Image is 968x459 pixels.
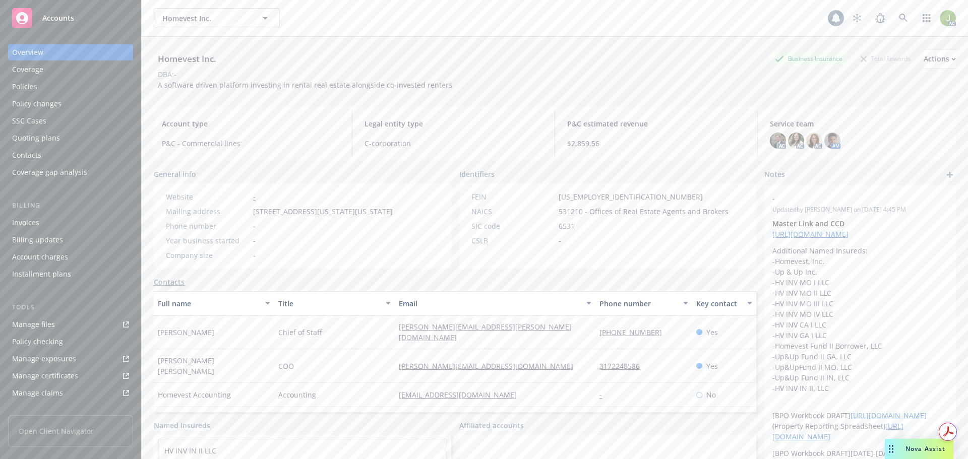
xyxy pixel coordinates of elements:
p: [BPO Workbook DRAFT][DATE]-[DATE] [772,448,948,458]
a: [PHONE_NUMBER] [599,327,670,337]
button: Nova Assist [885,439,953,459]
div: Phone number [166,221,249,231]
button: Phone number [595,291,692,315]
img: photo [824,133,840,149]
div: Policies [12,79,37,95]
a: Billing updates [8,232,133,248]
a: Affiliated accounts [459,420,524,431]
span: Identifiers [459,169,495,179]
button: Homevest Inc. [154,8,280,28]
span: 531210 - Offices of Real Estate Agents and Brokers [559,206,729,217]
button: Email [395,291,595,315]
span: [STREET_ADDRESS][US_STATE][US_STATE] [253,206,393,217]
div: Phone number [599,298,677,309]
a: Policy checking [8,334,133,350]
div: Coverage [12,61,43,78]
span: $2,859.56 [567,138,745,149]
div: Full name [158,298,259,309]
span: - [253,250,256,260]
div: Quoting plans [12,130,60,146]
span: Homevest Inc. [162,13,250,24]
span: - [253,235,256,246]
img: photo [806,133,822,149]
span: Nova Assist [905,444,945,453]
a: Coverage gap analysis [8,164,133,180]
span: Updated by [PERSON_NAME] on [DATE] 4:45 PM [772,205,948,214]
a: - [599,390,610,400]
a: Contacts [154,277,185,287]
button: Title [274,291,395,315]
img: photo [940,10,956,26]
a: Manage BORs [8,402,133,418]
a: Search [893,8,914,28]
div: Key contact [696,298,741,309]
span: No [706,389,716,400]
span: A software driven platform investing in rental real estate alongside co-invested renters [158,80,452,90]
span: Chief of Staff [278,327,322,338]
a: Switch app [917,8,937,28]
span: Manage exposures [8,351,133,367]
span: P&C estimated revenue [567,118,745,129]
a: Coverage [8,61,133,78]
div: Policy changes [12,96,62,112]
div: Invoices [12,215,39,231]
a: Overview [8,44,133,60]
div: Year business started [166,235,249,246]
span: Yes [706,327,718,338]
div: Manage BORs [12,402,59,418]
a: HV INV IN II LLC [164,446,216,455]
div: Billing updates [12,232,63,248]
div: Email [399,298,580,309]
strong: Master Link and CCD [772,219,844,228]
span: - [253,221,256,231]
div: Mailing address [166,206,249,217]
div: Coverage gap analysis [12,164,87,180]
div: Billing [8,201,133,211]
div: Manage claims [12,385,63,401]
a: Report a Bug [870,8,890,28]
img: photo [770,133,786,149]
span: - [559,235,561,246]
div: Business Insurance [770,52,848,65]
span: 6531 [559,221,575,231]
a: [PERSON_NAME][EMAIL_ADDRESS][PERSON_NAME][DOMAIN_NAME] [399,322,572,342]
div: Website [166,191,249,202]
a: [EMAIL_ADDRESS][DOMAIN_NAME] [399,390,525,400]
div: Installment plans [12,266,71,282]
span: [US_EMPLOYER_IDENTIFICATION_NUMBER] [559,191,703,202]
div: NAICS [471,206,555,217]
div: SSC Cases [12,113,46,129]
a: [URL][DOMAIN_NAME] [772,229,849,239]
span: Legal entity type [365,118,542,129]
span: Service team [770,118,948,129]
div: Drag to move [885,439,897,459]
div: Overview [12,44,43,60]
a: Named insureds [154,420,210,431]
span: Notes [764,169,785,181]
a: Account charges [8,249,133,265]
a: SSC Cases [8,113,133,129]
span: Account type [162,118,340,129]
span: Yes [706,361,718,371]
a: 3172248586 [599,361,648,371]
a: Policies [8,79,133,95]
a: Manage claims [8,385,133,401]
span: C-corporation [365,138,542,149]
div: Contacts [12,147,41,163]
div: Account charges [12,249,68,265]
div: Company size [166,250,249,260]
a: Manage files [8,316,133,333]
span: General info [154,169,196,179]
span: Open Client Navigator [8,415,133,447]
div: Policy checking [12,334,63,350]
div: Tools [8,302,133,312]
span: - [772,193,922,204]
img: photo [788,133,804,149]
button: Actions [924,49,956,69]
a: Stop snowing [847,8,867,28]
span: [PERSON_NAME] [PERSON_NAME] [158,355,270,376]
button: Key contact [692,291,756,315]
span: [PERSON_NAME] [158,327,214,338]
a: - [253,192,256,202]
